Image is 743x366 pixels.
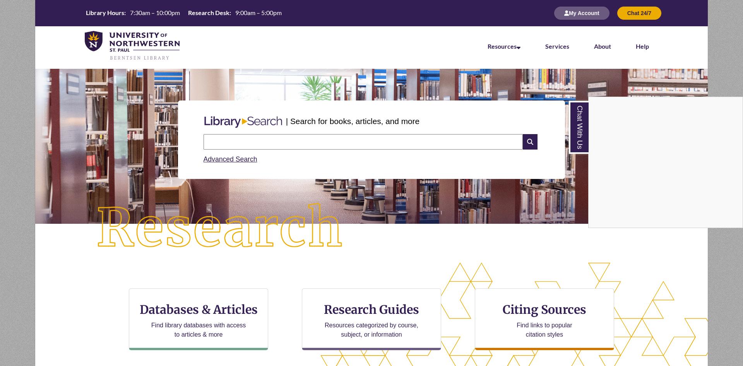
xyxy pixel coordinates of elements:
[488,43,520,50] a: Resources
[85,31,180,61] img: UNWSP Library Logo
[589,97,743,228] iframe: Chat Widget
[594,43,611,50] a: About
[569,101,589,154] a: Chat With Us
[545,43,569,50] a: Services
[588,97,743,228] div: Chat With Us
[636,43,649,50] a: Help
